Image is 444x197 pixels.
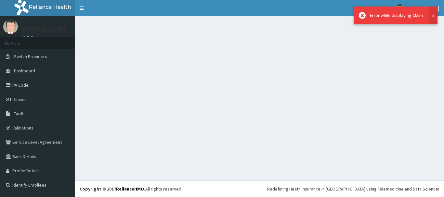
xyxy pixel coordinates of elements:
[370,12,423,19] div: Error while displaying Claim
[75,180,444,197] footer: All rights reserved.
[14,96,27,102] span: Claims
[116,186,144,192] a: RelianceHMO
[14,111,26,117] span: Tariffs
[14,68,35,74] span: Dashboard
[23,35,38,40] a: Online
[396,4,404,12] img: User Image
[267,186,439,192] div: Redefining Heath Insurance in [GEOGRAPHIC_DATA] using Telemedicine and Data Science!
[408,5,439,11] span: [PERSON_NAME]
[3,19,18,34] img: User Image
[80,186,145,192] strong: Copyright © 2017 .
[23,26,65,32] p: [PERSON_NAME]
[14,54,47,59] span: Switch Providers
